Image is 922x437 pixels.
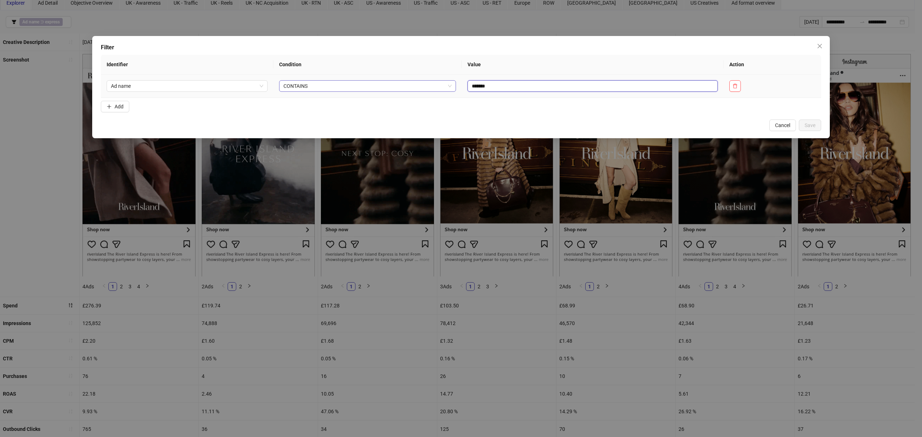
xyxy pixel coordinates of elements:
span: plus [107,104,112,109]
span: Ad name [111,81,263,91]
span: delete [733,84,738,89]
th: Action [724,55,821,75]
span: Cancel [775,122,790,128]
button: Save [799,120,821,131]
span: close [817,43,823,49]
th: Value [462,55,724,75]
button: Add [101,101,129,112]
button: Close [814,40,825,52]
th: Condition [273,55,462,75]
th: Identifier [101,55,273,75]
span: Add [115,104,124,109]
button: Cancel [769,120,796,131]
span: CONTAINS [283,81,452,91]
div: Filter [101,43,821,52]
